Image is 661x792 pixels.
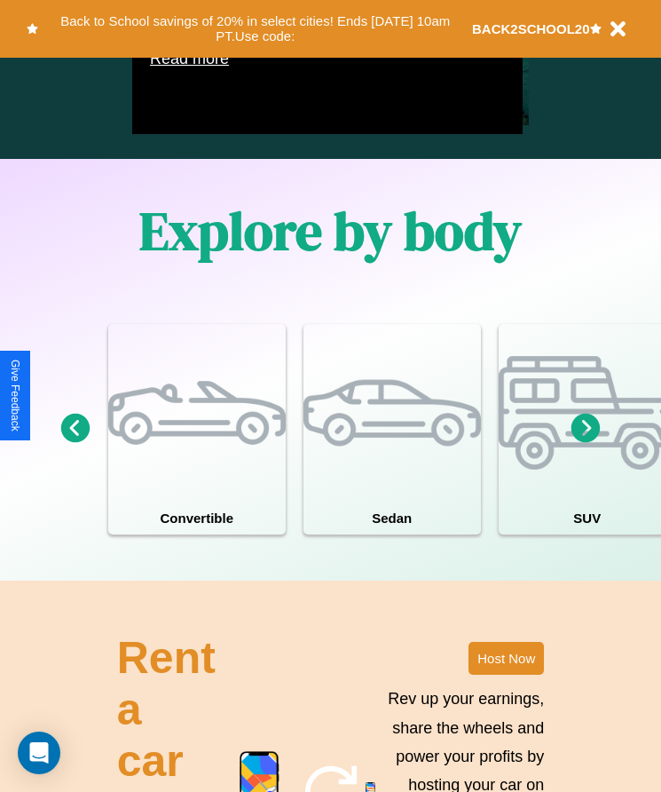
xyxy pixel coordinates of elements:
[303,502,481,535] h4: Sedan
[139,194,522,267] h1: Explore by body
[468,642,544,675] button: Host Now
[108,502,286,535] h4: Convertible
[38,9,472,49] button: Back to School savings of 20% in select cities! Ends [DATE] 10am PT.Use code:
[472,21,590,36] b: BACK2SCHOOL20
[9,360,21,432] div: Give Feedback
[117,632,220,787] h2: Rent a car
[18,732,60,774] div: Open Intercom Messenger
[150,44,505,73] p: Read more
